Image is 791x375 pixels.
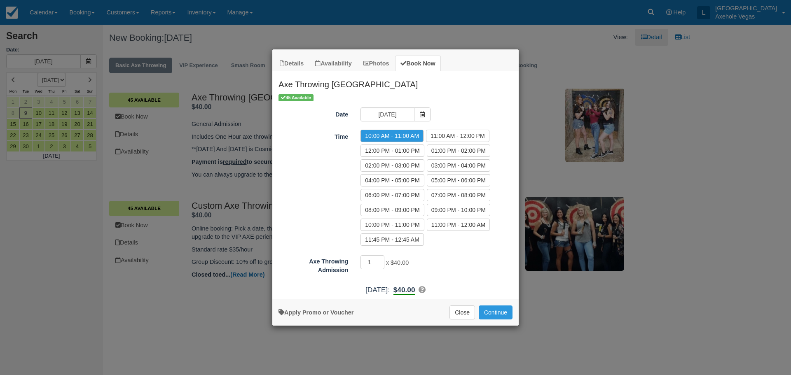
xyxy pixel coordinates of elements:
[427,144,490,157] label: 01:00 PM - 02:00 PM
[360,233,424,246] label: 11:45 PM - 12:45 AM
[272,130,354,141] label: Time
[278,309,353,316] a: Apply Voucher
[310,56,357,72] a: Availability
[427,159,490,172] label: 03:00 PM - 04:00 PM
[360,204,424,216] label: 08:00 PM - 09:00 PM
[360,219,424,231] label: 10:00 PM - 11:00 PM
[427,219,490,231] label: 11:00 PM - 12:00 AM
[272,71,519,93] h2: Axe Throwing [GEOGRAPHIC_DATA]
[360,189,424,201] label: 06:00 PM - 07:00 PM
[360,144,424,157] label: 12:00 PM - 01:00 PM
[272,285,519,295] div: :
[360,255,384,269] input: Axe Throwing Admission
[360,174,424,186] label: 04:00 PM - 05:00 PM
[426,130,489,142] label: 11:00 AM - 12:00 PM
[427,189,490,201] label: 07:00 PM - 08:00 PM
[427,174,490,186] label: 05:00 PM - 06:00 PM
[272,71,519,295] div: Item Modal
[360,130,424,142] label: 10:00 AM - 11:00 AM
[395,56,440,72] a: Book Now
[479,305,513,319] button: Add to Booking
[365,286,388,294] span: [DATE]
[393,286,415,295] b: $40.00
[358,56,395,72] a: Photos
[272,107,354,119] label: Date
[449,305,475,319] button: Close
[272,254,354,274] label: Axe Throwing Admission
[386,260,409,266] span: x $40.00
[360,159,424,172] label: 02:00 PM - 03:00 PM
[278,94,314,101] span: 45 Available
[274,56,309,72] a: Details
[427,204,490,216] label: 09:00 PM - 10:00 PM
